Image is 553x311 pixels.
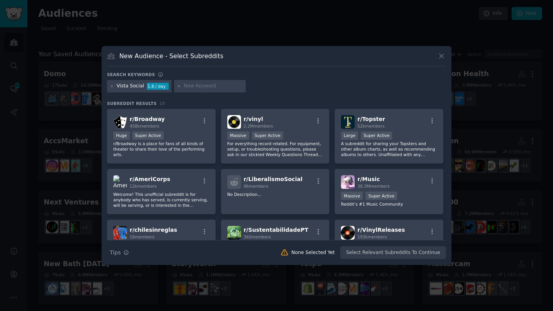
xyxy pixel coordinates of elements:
img: Topster [341,115,355,129]
span: 360 members [244,235,271,239]
p: No Description... [227,192,323,197]
p: r/Broadway is a place for fans of all kinds of theater to share their love of the performing arts. [113,141,209,157]
p: A subreddit for sharing your Topsters and other album charts, as well as recommending albums to o... [341,141,437,157]
div: Super Active [366,192,397,200]
div: Super Active [132,132,164,140]
h3: New Audience - Select Subreddits [120,52,223,60]
span: r/ chilesinreglas [130,227,177,233]
div: Massive [341,192,363,200]
span: 193k members [357,235,387,239]
img: vinyl [227,115,241,129]
span: Tips [110,249,121,257]
span: 2.2M members [244,124,273,128]
div: Super Active [252,132,284,140]
span: Subreddit Results [107,101,157,106]
span: r/ Broadway [130,116,165,122]
span: 38.3M members [357,184,389,188]
span: r/ VinylReleases [357,227,405,233]
p: For everything record related. For equipment, setup, or troubleshooting questions, please ask in ... [227,141,323,157]
span: 458k members [130,124,159,128]
span: r/ LiberalismoSocial [244,176,303,182]
span: r/ SustentabilidadePT [244,227,309,233]
img: SustentabilidadePT [227,226,241,240]
button: Tips [107,246,132,259]
span: 18 [159,101,165,106]
span: 96 members [244,184,268,188]
div: None Selected Yet [291,249,335,256]
div: 1.8 / day [147,83,169,90]
input: New Keyword [184,83,243,90]
p: Welcome! This unofficial subreddit is for anybody who has served, is currently serving, will be s... [113,192,209,208]
h3: Search keywords [107,72,155,77]
span: 52k members [357,124,384,128]
img: VinylReleases [341,226,355,240]
span: 12k members [130,184,157,188]
div: Vista Social [117,83,144,90]
img: Broadway [113,115,127,129]
span: r/ Music [357,176,380,182]
div: Massive [227,132,249,140]
img: AmeriCorps [113,175,127,189]
span: r/ AmeriCorps [130,176,170,182]
div: Super Active [361,132,392,140]
span: 16 members [130,235,154,239]
img: chilesinreglas [113,226,127,240]
img: Music [341,175,355,189]
p: Reddit’s #1 Music Community [341,201,437,207]
div: Huge [113,132,130,140]
span: r/ vinyl [244,116,263,122]
span: r/ Topster [357,116,385,122]
div: Large [341,132,358,140]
